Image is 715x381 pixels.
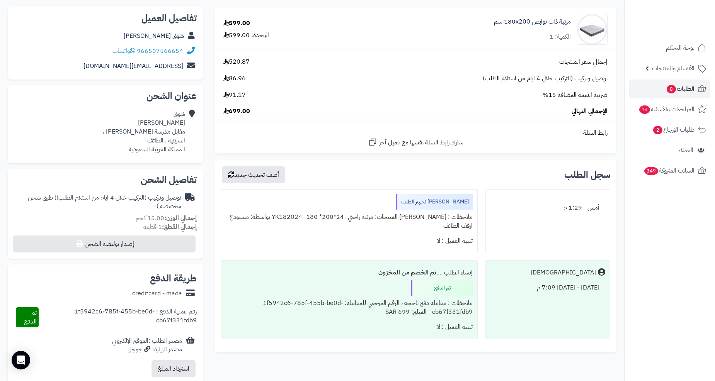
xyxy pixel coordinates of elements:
[14,175,197,185] h2: تفاصيل الشحن
[223,74,246,83] span: 86.96
[223,91,246,100] span: 91.17
[652,124,695,135] span: طلبات الإرجاع
[531,268,596,277] div: [DEMOGRAPHIC_DATA]
[667,85,676,93] span: 8
[564,170,610,179] h3: سجل الطلب
[483,74,608,83] span: توصيل وتركيب (التركيب خلال 4 ايام من استلام الطلب)
[577,14,607,45] img: 1702708315-RS-09-90x90.jpg
[379,138,463,147] span: شارك رابط السلة نفسها مع عميل آخر
[162,222,197,232] strong: إجمالي القطع:
[12,351,30,369] div: Open Intercom Messenger
[559,58,608,66] span: إجمالي سعر المنتجات
[490,280,605,295] div: [DATE] - [DATE] 7:09 م
[652,63,695,74] span: الأقسام والمنتجات
[218,129,613,137] div: رابط السلة
[223,19,250,28] div: 599.00
[653,126,662,134] span: 2
[572,107,608,116] span: الإجمالي النهائي
[396,194,473,210] div: [PERSON_NAME] تجهيز الطلب
[666,83,695,94] span: الطلبات
[411,280,473,296] div: تم الدفع
[112,337,182,354] div: مصدر الطلب :الموقع الإلكتروني
[132,289,182,298] div: creditcard - mada
[14,91,197,101] h2: عنوان الشحن
[639,105,650,114] span: 14
[629,120,710,139] a: طلبات الإرجاع2
[629,141,710,159] a: العملاء
[629,39,710,57] a: لوحة التحكم
[143,222,197,232] small: 1 قطعة
[638,104,695,115] span: المراجعات والأسئلة
[629,161,710,180] a: السلات المتروكة349
[14,193,181,211] div: توصيل وتركيب (التركيب خلال 4 ايام من استلام الطلب)
[490,200,605,215] div: أمس - 1:29 م
[223,107,250,116] span: 699.00
[629,80,710,98] a: الطلبات8
[226,320,473,335] div: تنبيه العميل : لا
[152,360,196,377] button: استرداد المبلغ
[103,110,185,154] div: شوق [PERSON_NAME] مقابل مدرسة [PERSON_NAME] ، الشرفيه ، الطائف المملكة العربية السعودية
[550,32,571,41] div: الكمية: 1
[368,137,463,147] a: شارك رابط السلة نفسها مع عميل آخر
[136,213,197,223] small: 15.00 كجم
[666,42,695,53] span: لوحة التحكم
[629,100,710,119] a: المراجعات والأسئلة14
[644,167,658,175] span: 349
[226,296,473,320] div: ملاحظات : معاملة دفع ناجحة ، الرقم المرجعي للمعاملة: 1f5942c6-785f-455b-be0d-cb67f331fdb9 - المبل...
[662,21,708,37] img: logo-2.png
[223,31,269,40] div: الوحدة: 599.00
[83,61,183,71] a: [EMAIL_ADDRESS][DOMAIN_NAME]
[14,14,197,23] h2: تفاصيل العميل
[543,91,608,100] span: ضريبة القيمة المضافة 15%
[226,265,473,280] div: إنشاء الطلب ....
[150,274,197,283] h2: طريقة الدفع
[112,345,182,354] div: مصدر الزيارة: جوجل
[13,235,196,252] button: إصدار بوليصة الشحن
[226,210,473,234] div: ملاحظات : [PERSON_NAME] المنتجات: مرتبة راحتي -24*200* 180 -YK182024 بواسطة: مستودع ارفف الطائف
[137,46,183,56] a: 966507566654
[39,307,197,327] div: رقم عملية الدفع : 1f5942c6-785f-455b-be0d-cb67f331fdb9
[24,308,37,326] span: تم الدفع
[112,46,135,56] a: واتساب
[678,145,693,156] span: العملاء
[124,31,184,41] a: شوق [PERSON_NAME]
[164,213,197,223] strong: إجمالي الوزن:
[643,165,695,176] span: السلات المتروكة
[222,166,285,183] button: أضف تحديث جديد
[378,268,436,277] b: تم الخصم من المخزون
[223,58,250,66] span: 520.87
[226,234,473,249] div: تنبيه العميل : لا
[28,193,181,211] span: ( طرق شحن مخصصة )
[494,17,571,26] a: مرتبة ذات نوابض 180x200 سم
